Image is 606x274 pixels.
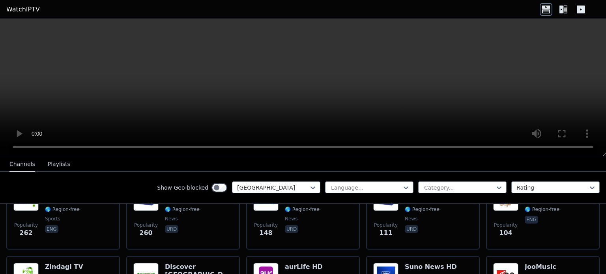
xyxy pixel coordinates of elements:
h6: Suno News HD [405,263,457,271]
span: 🌎 Region-free [45,206,80,212]
span: 🌎 Region-free [405,206,440,212]
label: Show Geo-blocked [157,184,208,192]
h6: JooMusic [525,263,559,271]
span: 111 [379,228,392,238]
button: Channels [9,157,35,172]
span: Popularity [494,222,518,228]
p: urd [165,225,178,233]
p: eng [525,216,538,224]
span: news [165,216,178,222]
p: eng [45,225,58,233]
span: news [285,216,297,222]
span: 260 [139,228,152,238]
span: 🌎 Region-free [285,206,320,212]
span: 🌎 Region-free [525,206,559,212]
p: urd [405,225,418,233]
button: Playlists [48,157,70,172]
span: 148 [259,228,272,238]
span: news [405,216,417,222]
span: 104 [499,228,512,238]
span: Popularity [254,222,278,228]
a: WatchIPTV [6,5,40,14]
p: urd [285,225,298,233]
span: Popularity [374,222,398,228]
h6: aurLife HD [285,263,323,271]
span: Popularity [14,222,38,228]
span: Popularity [134,222,158,228]
span: sports [45,216,60,222]
span: 🌎 Region-free [165,206,200,212]
span: 262 [19,228,32,238]
h6: Zindagi TV [45,263,83,271]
